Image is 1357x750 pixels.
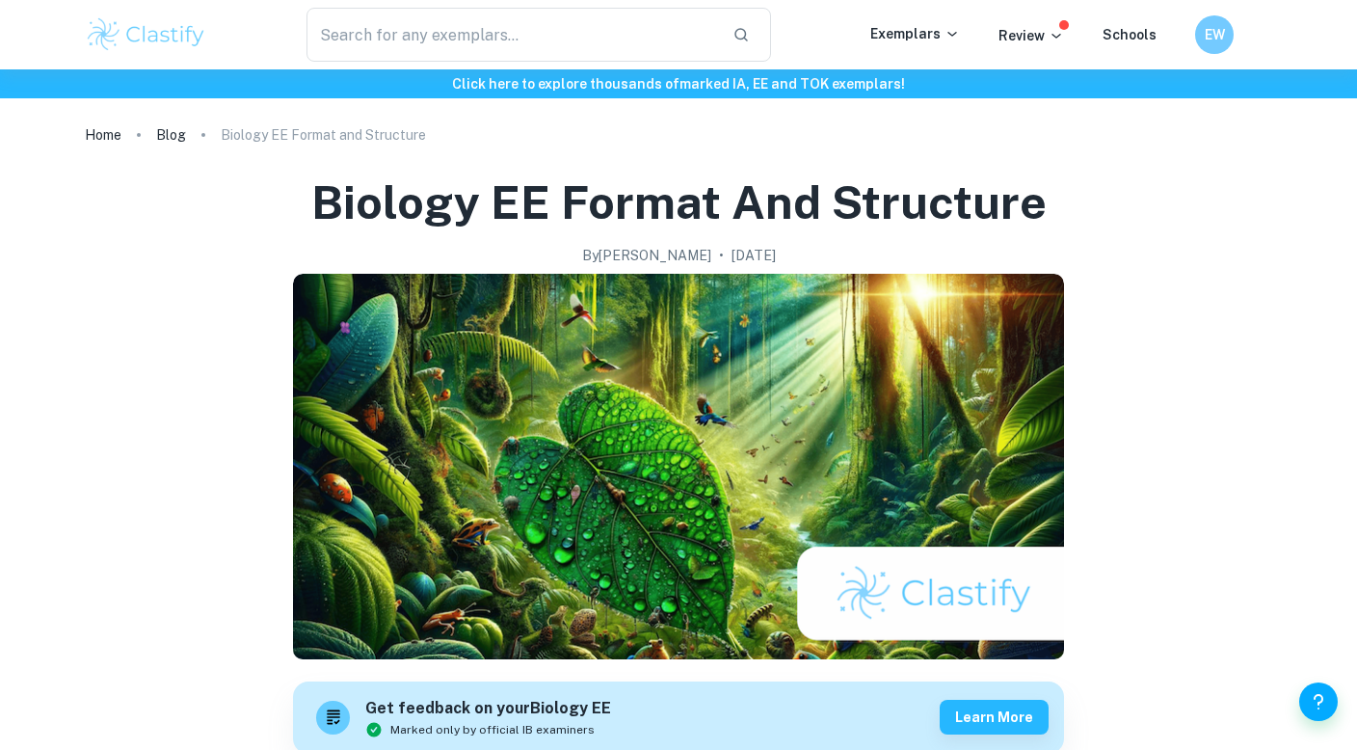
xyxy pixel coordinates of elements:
[940,700,1049,735] button: Learn more
[365,697,611,721] h6: Get feedback on your Biology EE
[1195,15,1234,54] button: EW
[311,172,1047,233] h1: Biology EE Format and Structure
[1204,24,1226,45] h6: EW
[85,121,121,148] a: Home
[1299,683,1338,721] button: Help and Feedback
[293,274,1064,659] img: Biology EE Format and Structure cover image
[390,721,595,738] span: Marked only by official IB examiners
[221,124,426,146] p: Biology EE Format and Structure
[998,25,1064,46] p: Review
[1103,27,1157,42] a: Schools
[156,121,186,148] a: Blog
[732,245,776,266] h2: [DATE]
[870,23,960,44] p: Exemplars
[4,73,1353,94] h6: Click here to explore thousands of marked IA, EE and TOK exemplars !
[306,8,717,62] input: Search for any exemplars...
[582,245,711,266] h2: By [PERSON_NAME]
[719,245,724,266] p: •
[85,15,207,54] img: Clastify logo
